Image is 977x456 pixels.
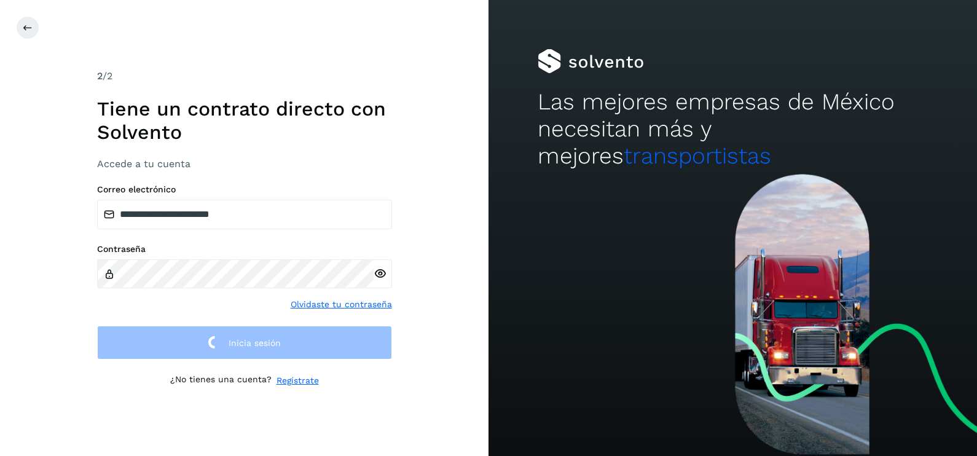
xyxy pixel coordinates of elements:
span: 2 [97,70,103,82]
label: Contraseña [97,244,392,254]
a: Regístrate [277,374,319,387]
label: Correo electrónico [97,184,392,195]
button: Inicia sesión [97,326,392,360]
div: /2 [97,69,392,84]
span: transportistas [624,143,771,169]
p: ¿No tienes una cuenta? [170,374,272,387]
h3: Accede a tu cuenta [97,158,392,170]
span: Inicia sesión [229,339,281,347]
h2: Las mejores empresas de México necesitan más y mejores [538,88,928,170]
h1: Tiene un contrato directo con Solvento [97,97,392,144]
a: Olvidaste tu contraseña [291,298,392,311]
